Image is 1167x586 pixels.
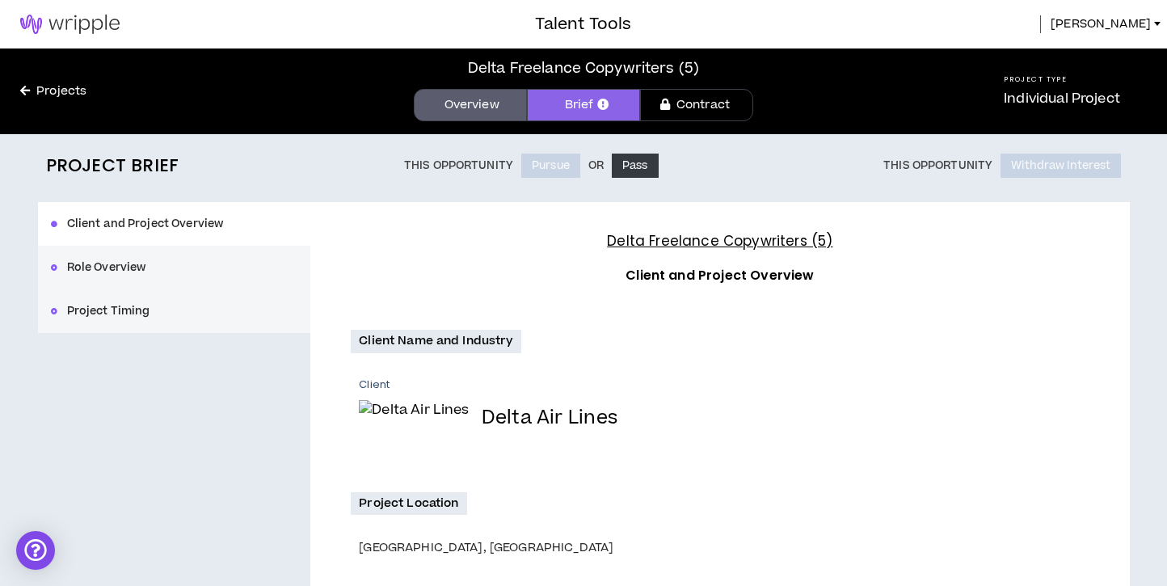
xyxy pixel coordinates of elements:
p: Individual Project [1004,89,1120,108]
div: Open Intercom Messenger [16,531,55,570]
p: This Opportunity [883,159,992,172]
p: Client [359,377,390,392]
span: [PERSON_NAME] [1051,15,1151,33]
button: Role Overview [38,246,311,289]
img: Delta Air Lines [359,400,469,436]
div: [GEOGRAPHIC_DATA], [GEOGRAPHIC_DATA] [359,539,1089,557]
button: Project Timing [38,289,311,333]
div: Delta Freelance Copywriters (5) [468,57,699,79]
h3: Talent Tools [535,12,631,36]
h5: Project Type [1004,74,1120,85]
p: Project Location [351,492,466,515]
h4: Delta Air Lines [482,407,617,428]
button: Pass [612,154,659,178]
p: This Opportunity [404,159,513,172]
p: Or [588,159,604,172]
a: Overview [414,89,527,121]
button: Pursue [521,154,580,178]
h4: Delta Freelance Copywriters (5) [351,230,1089,252]
a: Contract [640,89,753,121]
p: Client Name and Industry [351,330,520,352]
h3: Client and Project Overview [351,265,1089,286]
h2: Project Brief [46,155,179,176]
a: Brief [527,89,640,121]
button: Withdraw Interest [1001,154,1121,178]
